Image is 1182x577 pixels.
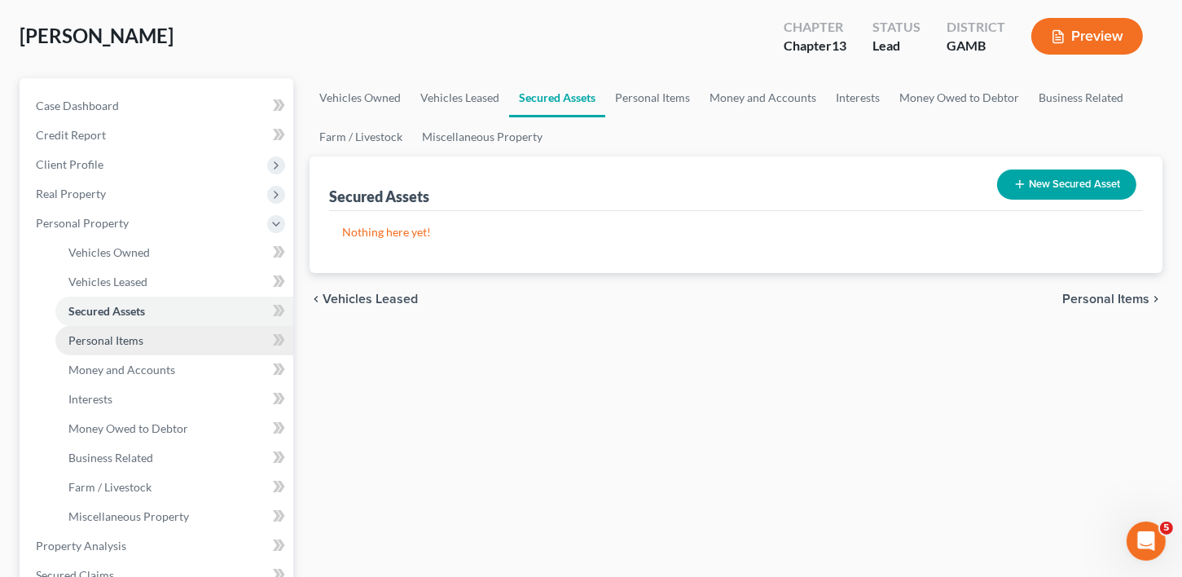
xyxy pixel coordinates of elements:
span: Farm / Livestock [68,480,152,494]
a: Personal Items [605,78,700,117]
a: Vehicles Leased [411,78,509,117]
a: Farm / Livestock [310,117,412,156]
span: Vehicles Owned [68,245,150,259]
span: Personal Property [36,216,129,230]
a: Money Owed to Debtor [890,78,1029,117]
span: Client Profile [36,157,103,171]
span: Interests [68,392,112,406]
span: [PERSON_NAME] [20,24,174,47]
p: Nothing here yet! [342,224,1130,240]
span: Credit Report [36,128,106,142]
span: Business Related [68,451,153,465]
span: 13 [832,37,846,53]
iframe: Intercom live chat [1127,522,1166,561]
div: Lead [872,37,921,55]
a: Miscellaneous Property [412,117,552,156]
div: Secured Assets [329,187,429,206]
a: Secured Assets [55,297,293,326]
span: Real Property [36,187,106,200]
a: Money and Accounts [700,78,826,117]
span: Personal Items [1062,293,1149,306]
div: Chapter [784,37,846,55]
a: Credit Report [23,121,293,150]
div: Chapter [784,18,846,37]
button: New Secured Asset [997,170,1136,200]
a: Secured Assets [509,78,605,117]
a: Money Owed to Debtor [55,414,293,443]
button: Personal Items chevron_right [1062,293,1162,306]
a: Case Dashboard [23,91,293,121]
span: Secured Assets [68,304,145,318]
i: chevron_right [1149,293,1162,306]
span: Property Analysis [36,539,126,553]
a: Interests [826,78,890,117]
a: Business Related [55,443,293,473]
a: Money and Accounts [55,355,293,385]
a: Personal Items [55,326,293,355]
a: Vehicles Owned [55,238,293,267]
a: Farm / Livestock [55,473,293,502]
button: Preview [1031,18,1143,55]
i: chevron_left [310,293,323,306]
a: Vehicles Leased [55,267,293,297]
a: Interests [55,385,293,414]
span: Personal Items [68,333,143,347]
span: Miscellaneous Property [68,509,189,523]
a: Miscellaneous Property [55,502,293,531]
a: Property Analysis [23,531,293,561]
div: Status [872,18,921,37]
span: Case Dashboard [36,99,119,112]
span: Money Owed to Debtor [68,421,188,435]
a: Vehicles Owned [310,78,411,117]
span: Vehicles Leased [68,275,147,288]
span: Vehicles Leased [323,293,418,306]
span: 5 [1160,522,1173,535]
a: Business Related [1029,78,1133,117]
button: chevron_left Vehicles Leased [310,293,418,306]
span: Money and Accounts [68,363,175,377]
div: District [947,18,1005,37]
div: GAMB [947,37,1005,55]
